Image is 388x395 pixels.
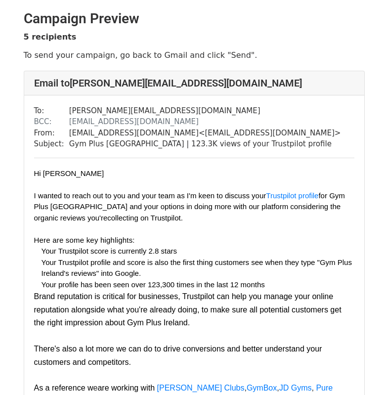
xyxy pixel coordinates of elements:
p: To send your campaign, go back to Gmail and click "Send". [24,50,365,60]
font: Hi [PERSON_NAME] [34,169,104,177]
td: Gym Plus [GEOGRAPHIC_DATA] | 123.3K views of your Trustpilot profile [69,138,341,150]
span: , [277,384,279,392]
span: collecting on Trustpilot. [107,214,183,222]
td: [EMAIL_ADDRESS][DOMAIN_NAME] [69,116,341,128]
span: , [155,384,247,392]
font: Your Trustpilot score is currently 2.8 stars [42,247,177,255]
strong: 5 recipients [24,32,77,42]
td: To: [34,105,69,117]
a: GymBox [247,384,277,392]
td: [EMAIL_ADDRESS][DOMAIN_NAME] < [EMAIL_ADDRESS][DOMAIN_NAME] > [69,128,341,139]
span: , [312,384,314,392]
h4: Email to [PERSON_NAME][EMAIL_ADDRESS][DOMAIN_NAME] [34,77,354,89]
h2: Campaign Preview [24,10,365,27]
a: [PERSON_NAME] Clubs [157,384,245,392]
td: [PERSON_NAME][EMAIL_ADDRESS][DOMAIN_NAME] [69,105,341,117]
font: Here are some key highlights: [34,236,135,244]
font: I wanted to reach out to you and your team as I'm keen to discuss your for Gym Plus [GEOGRAPHIC_D... [34,191,345,222]
td: Subject: [34,138,69,150]
span: e [93,384,98,392]
span: with our platform considering the organic reviews you're [34,202,341,222]
font: Brand reputation is critical for businesses, Trustpilot can help you manage your online reputatio... [34,292,342,327]
font: Your Trustpilot profile and score is also the first thing customers see when they type "Gym Plus ... [42,258,352,278]
a: JD Gyms [279,384,312,392]
td: BCC: [34,116,69,128]
span: and your options in doing more [129,202,231,211]
span: . [188,318,190,327]
span: There's also a lot more we can do to drive conversions and better understand your customers and c... [34,345,322,366]
span: As a reference w [34,384,93,392]
td: From: [34,128,69,139]
font: Your profile has been seen over 123,300 times in the last 12 months [42,280,265,289]
a: Trustpilot profile [266,191,318,200]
